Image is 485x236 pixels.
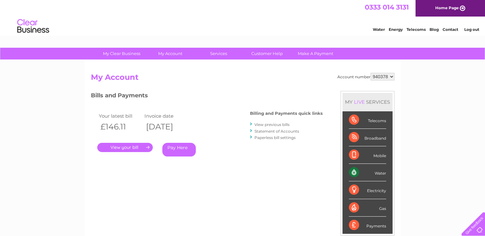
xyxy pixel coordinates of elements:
[373,27,385,32] a: Water
[353,99,366,105] div: LIVE
[254,122,290,127] a: View previous bills
[92,3,393,31] div: Clear Business is a trading name of Verastar Limited (registered in [GEOGRAPHIC_DATA] No. 3667643...
[342,93,393,111] div: MY SERVICES
[17,17,49,36] img: logo.png
[464,27,479,32] a: Log out
[349,146,386,164] div: Mobile
[241,48,293,59] a: Customer Help
[162,143,196,156] a: Pay Here
[97,112,143,120] td: Your latest bill
[254,129,299,134] a: Statement of Accounts
[365,3,409,11] a: 0333 014 3131
[430,27,439,32] a: Blog
[254,135,296,140] a: Paperless bill settings
[349,181,386,199] div: Electricity
[144,48,196,59] a: My Account
[289,48,342,59] a: Make A Payment
[95,48,148,59] a: My Clear Business
[349,129,386,146] div: Broadband
[349,164,386,181] div: Water
[349,217,386,234] div: Payments
[407,27,426,32] a: Telecoms
[250,111,323,116] h4: Billing and Payments quick links
[192,48,245,59] a: Services
[91,73,394,85] h2: My Account
[349,199,386,217] div: Gas
[97,120,143,133] th: £146.11
[389,27,403,32] a: Energy
[97,143,153,152] a: .
[143,120,189,133] th: [DATE]
[91,91,323,102] h3: Bills and Payments
[349,111,386,129] div: Telecoms
[143,112,189,120] td: Invoice date
[443,27,458,32] a: Contact
[337,73,394,80] div: Account number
